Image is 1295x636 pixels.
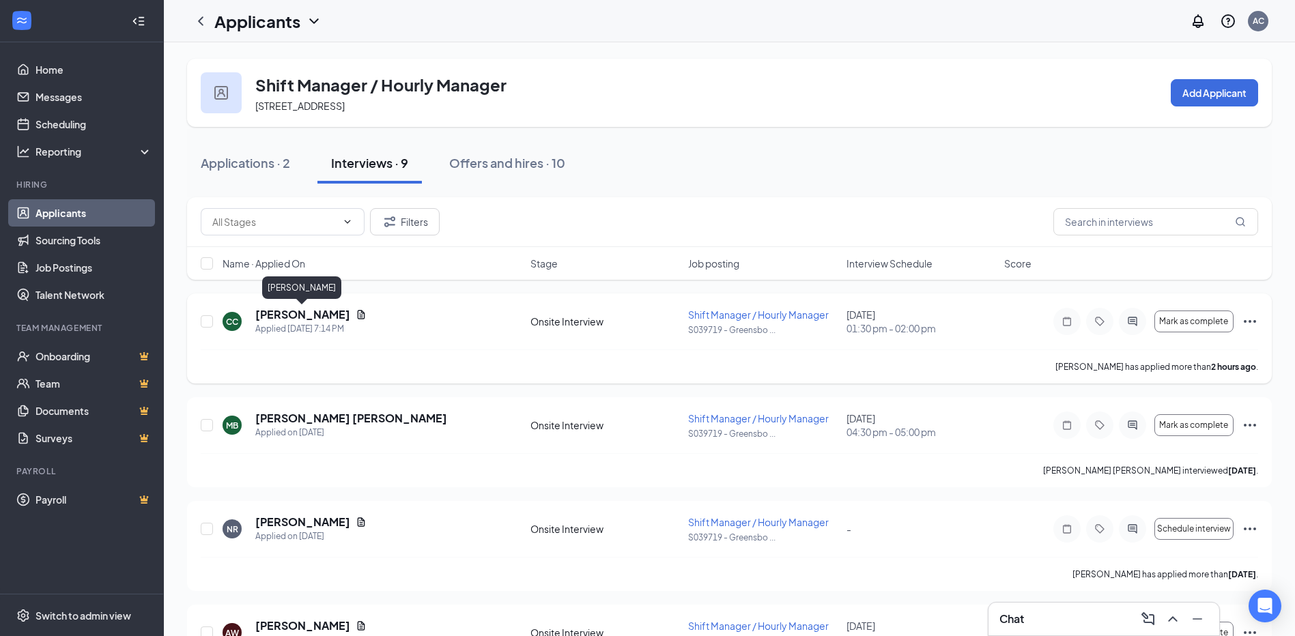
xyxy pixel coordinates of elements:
a: OnboardingCrown [35,343,152,370]
svg: Tag [1092,420,1108,431]
span: Interview Schedule [846,257,933,270]
svg: MagnifyingGlass [1235,216,1246,227]
svg: ActiveChat [1124,316,1141,327]
input: All Stages [212,214,337,229]
div: CC [226,316,238,328]
svg: Filter [382,214,398,230]
svg: Ellipses [1242,313,1258,330]
svg: ChevronDown [342,216,353,227]
svg: Note [1059,523,1075,534]
svg: ActiveChat [1124,420,1141,431]
p: [PERSON_NAME] has applied more than . [1072,568,1258,580]
svg: Document [356,309,367,320]
div: Onsite Interview [530,418,680,432]
div: [PERSON_NAME] [262,276,341,299]
button: Filter Filters [370,208,440,235]
h5: [PERSON_NAME] [PERSON_NAME] [255,411,447,426]
button: Add Applicant [1171,79,1258,106]
svg: Ellipses [1242,417,1258,433]
span: 04:30 pm - 05:00 pm [846,425,996,439]
svg: Ellipses [1242,521,1258,537]
svg: Document [356,620,367,631]
button: ComposeMessage [1137,608,1159,630]
h1: Applicants [214,10,300,33]
svg: QuestionInfo [1220,13,1236,29]
svg: ChevronLeft [193,13,209,29]
svg: Note [1059,316,1075,327]
svg: Collapse [132,14,145,28]
a: Talent Network [35,281,152,308]
div: Hiring [16,179,150,190]
a: DocumentsCrown [35,397,152,424]
a: Job Postings [35,254,152,281]
button: Minimize [1186,608,1208,630]
span: Shift Manager / Hourly Manager [688,516,829,528]
a: Scheduling [35,111,152,138]
b: [DATE] [1228,465,1256,476]
div: AC [1253,15,1264,27]
svg: Notifications [1190,13,1206,29]
b: 2 hours ago [1211,362,1256,372]
h5: [PERSON_NAME] [255,515,350,530]
a: Applicants [35,199,152,227]
svg: Analysis [16,145,30,158]
div: Onsite Interview [530,315,680,328]
svg: Settings [16,609,30,622]
input: Search in interviews [1053,208,1258,235]
svg: Tag [1092,523,1108,534]
div: Switch to admin view [35,609,131,622]
span: Job posting [688,257,739,270]
button: Mark as complete [1154,414,1234,436]
p: S039719 - Greensbo ... [688,532,838,543]
div: Applications · 2 [201,154,290,171]
span: - [846,523,851,535]
p: [PERSON_NAME] [PERSON_NAME] interviewed . [1043,465,1258,476]
a: Home [35,56,152,83]
span: Name · Applied On [223,257,305,270]
h3: Chat [999,611,1024,626]
span: Shift Manager / Hourly Manager [688,412,829,424]
button: Schedule interview [1154,518,1234,540]
div: MB [226,420,238,431]
svg: Tag [1092,316,1108,327]
svg: ComposeMessage [1140,611,1156,627]
a: PayrollCrown [35,486,152,513]
div: Payroll [16,465,150,477]
button: Mark as complete [1154,310,1234,332]
p: S039719 - Greensbo ... [688,428,838,439]
div: [DATE] [846,308,996,335]
h3: Shift Manager / Hourly Manager [255,73,507,96]
div: Open Intercom Messenger [1249,590,1281,622]
a: Sourcing Tools [35,227,152,254]
span: Shift Manager / Hourly Manager [688,620,829,632]
span: Stage [530,257,558,270]
svg: Note [1059,420,1075,431]
p: S039719 - Greensbo ... [688,324,838,336]
a: Messages [35,83,152,111]
svg: ActiveChat [1124,523,1141,534]
span: 01:30 pm - 02:00 pm [846,321,996,335]
span: Score [1004,257,1031,270]
div: Offers and hires · 10 [449,154,565,171]
svg: ChevronDown [306,13,322,29]
button: ChevronUp [1162,608,1184,630]
svg: Document [356,517,367,527]
div: Reporting [35,145,153,158]
span: [STREET_ADDRESS] [255,100,345,112]
div: NR [227,523,238,535]
h5: [PERSON_NAME] [255,307,350,322]
div: [DATE] [846,411,996,439]
div: Applied on [DATE] [255,426,447,439]
a: SurveysCrown [35,424,152,452]
span: Schedule interview [1157,524,1231,534]
div: Interviews · 9 [331,154,408,171]
div: Applied on [DATE] [255,530,367,543]
a: TeamCrown [35,370,152,397]
div: Applied [DATE] 7:14 PM [255,322,367,336]
svg: WorkstreamLogo [15,14,29,27]
svg: Minimize [1189,611,1206,627]
img: user icon [214,86,228,100]
span: Mark as complete [1159,420,1228,430]
div: Onsite Interview [530,522,680,536]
